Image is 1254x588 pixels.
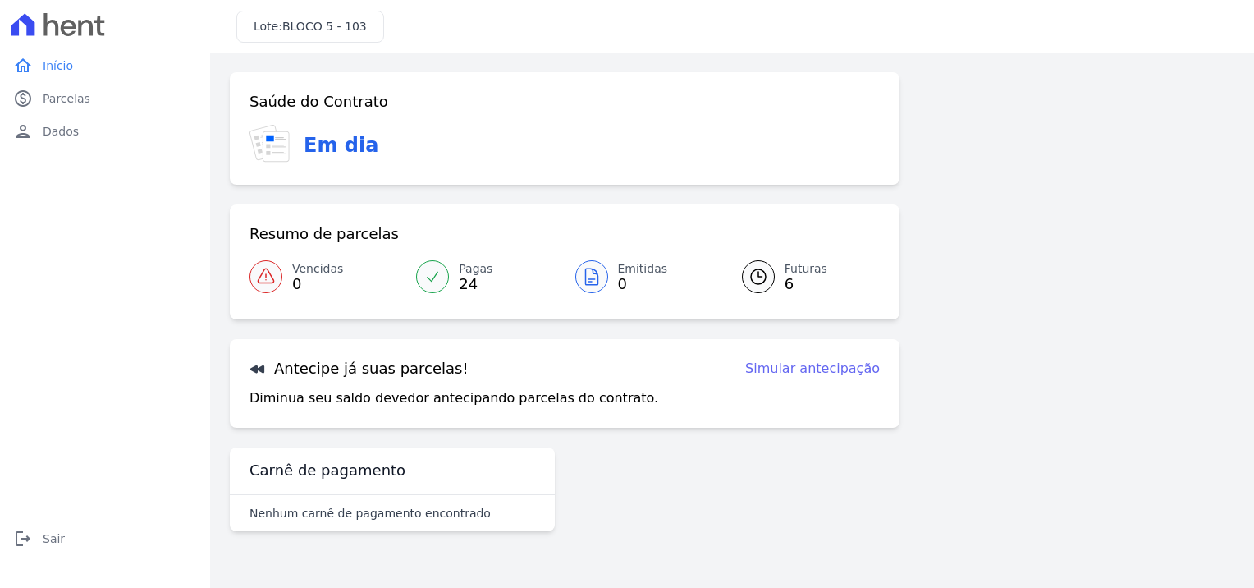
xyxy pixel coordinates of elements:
i: logout [13,529,33,549]
span: Futuras [785,260,827,278]
a: Vencidas 0 [249,254,406,300]
h3: Lote: [254,18,367,35]
span: 0 [292,278,343,291]
span: Vencidas [292,260,343,278]
span: Parcelas [43,90,90,107]
a: Futuras 6 [722,254,880,300]
i: paid [13,89,33,108]
p: Diminua seu saldo devedor antecipando parcelas do contrato. [249,388,658,408]
span: Dados [43,123,79,140]
h3: Em dia [304,131,378,160]
span: 24 [459,278,492,291]
span: 6 [785,278,827,291]
a: homeInício [7,49,204,82]
span: 0 [618,278,668,291]
span: Sair [43,531,65,547]
a: logoutSair [7,522,204,555]
a: personDados [7,115,204,148]
h3: Antecipe já suas parcelas! [249,359,469,379]
h3: Carnê de pagamento [249,461,405,480]
a: Emitidas 0 [565,254,722,300]
a: paidParcelas [7,82,204,115]
h3: Resumo de parcelas [249,224,399,244]
i: home [13,56,33,76]
span: Pagas [459,260,492,278]
i: person [13,122,33,141]
h3: Saúde do Contrato [249,92,388,112]
span: Emitidas [618,260,668,278]
a: Simular antecipação [745,359,880,379]
a: Pagas 24 [406,254,564,300]
p: Nenhum carnê de pagamento encontrado [249,505,491,521]
span: BLOCO 5 - 103 [282,20,367,33]
span: Início [43,57,73,74]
